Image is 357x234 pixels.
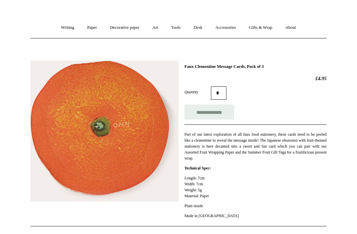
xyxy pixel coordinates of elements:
[188,19,209,36] a: Desk
[146,19,164,36] a: Art
[184,213,327,219] p: Made in [GEOGRAPHIC_DATA]
[30,61,178,202] img: Faux Clementine Message Cards, Pack of 3
[55,19,80,36] a: Writing
[184,166,211,170] strong: Technical Spec:
[184,89,211,95] label: Quantity
[184,64,327,69] h1: Faux Clementine Message Cards, Pack of 3
[81,19,103,36] a: Paper
[165,19,187,36] a: Tools
[279,19,302,36] a: About
[184,131,327,161] p: Part of our latest exploration of all faux food stationery, these cards need to be peeled like a ...
[184,203,327,209] p: Plain inside
[210,19,242,36] a: Accessories
[104,19,145,36] a: Decorative paper
[243,19,278,36] a: Gifts & Wrap
[184,175,327,199] p: Length: 7cm Width: 7cm Weight: 5g Material: Paper
[184,75,327,81] h2: £4.95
